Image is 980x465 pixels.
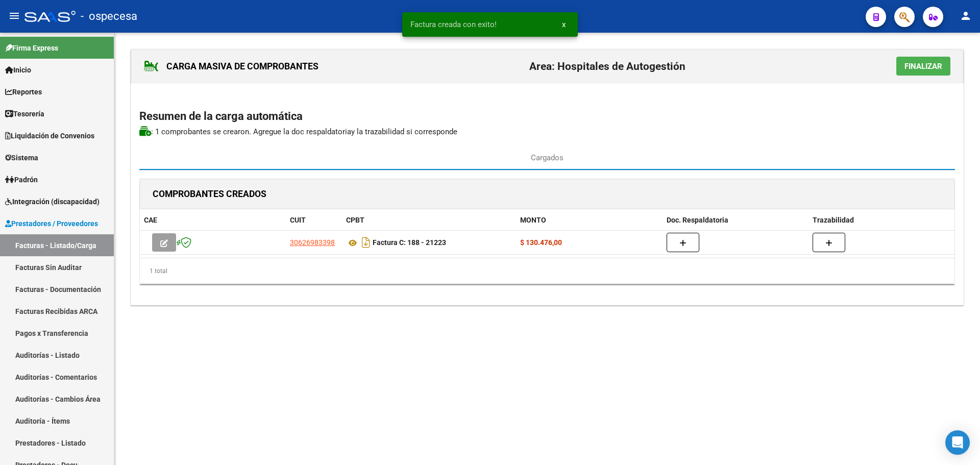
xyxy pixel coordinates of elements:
strong: Factura C: 188 - 21223 [373,239,446,247]
datatable-header-cell: CUIT [286,209,342,231]
datatable-header-cell: Trazabilidad [808,209,954,231]
datatable-header-cell: Doc. Respaldatoria [663,209,808,231]
h1: CARGA MASIVA DE COMPROBANTES [144,58,318,75]
datatable-header-cell: CPBT [342,209,516,231]
h1: COMPROBANTES CREADOS [153,186,266,202]
i: Descargar documento [359,234,373,251]
div: Open Intercom Messenger [945,430,970,455]
span: x [562,20,566,29]
span: Firma Express [5,42,58,54]
mat-icon: menu [8,10,20,22]
span: Liquidación de Convenios [5,130,94,141]
h2: Area: Hospitales de Autogestión [529,57,685,76]
h2: Resumen de la carga automática [139,107,955,126]
span: Sistema [5,152,38,163]
p: : 1 comprobantes se crearon. Agregue la doc respaldatoria [139,126,955,137]
strong: $ 130.476,00 [520,238,562,247]
span: MONTO [520,216,546,224]
span: Tesorería [5,108,44,119]
div: 1 total [140,258,954,284]
span: Prestadores / Proveedores [5,218,98,229]
span: Cargados [531,152,563,163]
button: Finalizar [896,57,950,76]
span: - ospecesa [81,5,137,28]
span: Integración (discapacidad) [5,196,100,207]
span: Inicio [5,64,31,76]
span: Trazabilidad [813,216,854,224]
span: Doc. Respaldatoria [667,216,728,224]
datatable-header-cell: MONTO [516,209,662,231]
span: CUIT [290,216,306,224]
span: CAE [144,216,157,224]
span: y la trazabilidad si corresponde [351,127,457,136]
span: CPBT [346,216,364,224]
button: x [554,15,574,34]
span: Factura creada con exito! [410,19,497,30]
mat-icon: person [960,10,972,22]
span: Reportes [5,86,42,97]
span: Finalizar [904,62,942,71]
datatable-header-cell: CAE [140,209,286,231]
span: Padrón [5,174,38,185]
span: 30626983398 [290,238,335,247]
